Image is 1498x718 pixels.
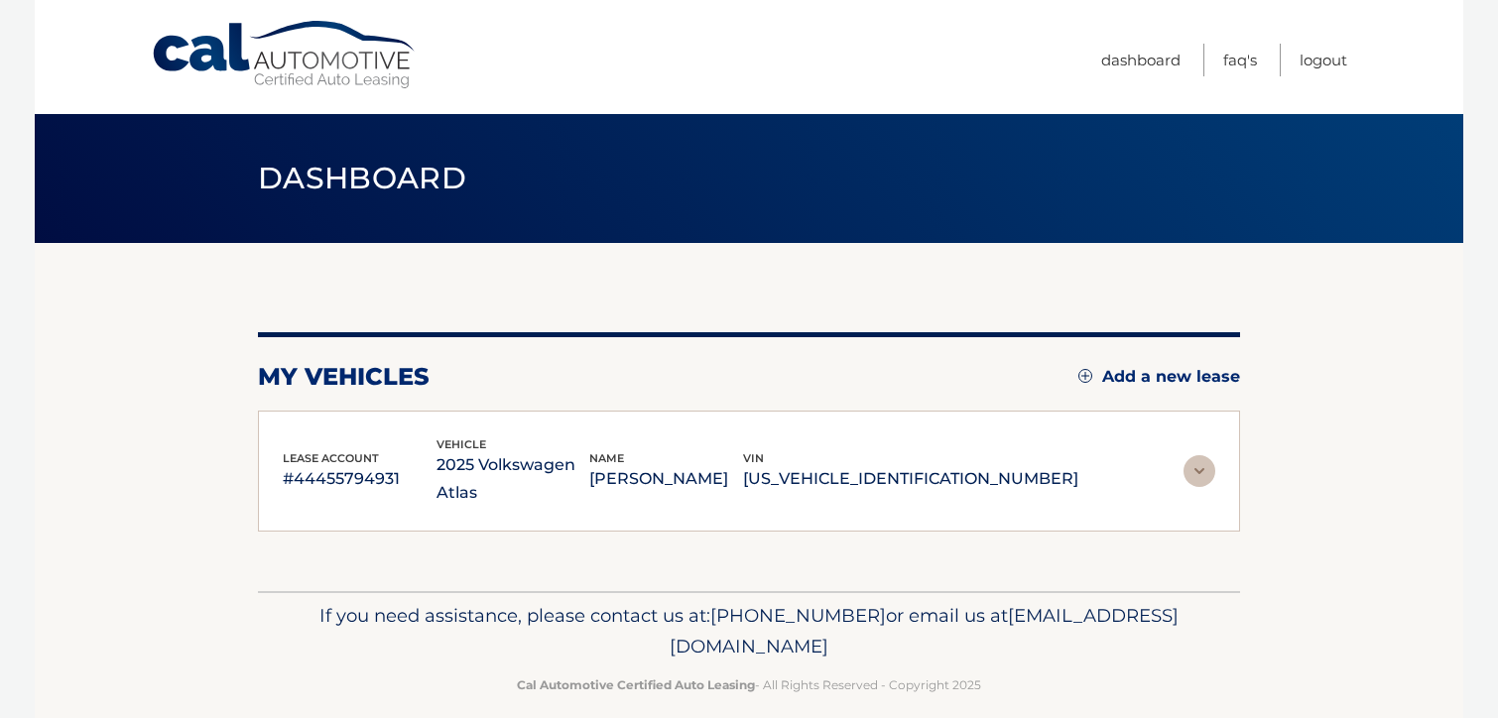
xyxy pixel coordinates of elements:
[271,600,1227,663] p: If you need assistance, please contact us at: or email us at
[437,451,590,507] p: 2025 Volkswagen Atlas
[710,604,886,627] span: [PHONE_NUMBER]
[283,451,379,465] span: lease account
[437,437,486,451] span: vehicle
[517,677,755,692] strong: Cal Automotive Certified Auto Leasing
[1078,367,1240,387] a: Add a new lease
[1300,44,1347,76] a: Logout
[271,674,1227,695] p: - All Rights Reserved - Copyright 2025
[258,362,430,392] h2: my vehicles
[743,465,1078,493] p: [US_VEHICLE_IDENTIFICATION_NUMBER]
[589,465,743,493] p: [PERSON_NAME]
[258,160,466,196] span: Dashboard
[1184,455,1215,487] img: accordion-rest.svg
[1223,44,1257,76] a: FAQ's
[1101,44,1181,76] a: Dashboard
[743,451,764,465] span: vin
[283,465,437,493] p: #44455794931
[1078,369,1092,383] img: add.svg
[151,20,419,90] a: Cal Automotive
[589,451,624,465] span: name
